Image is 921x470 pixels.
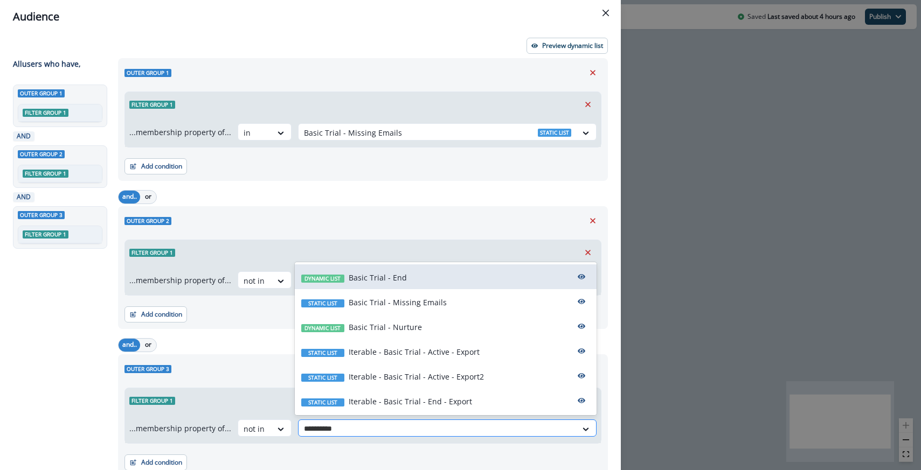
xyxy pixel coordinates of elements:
button: preview [573,293,590,310]
button: Add condition [124,306,187,322]
span: Filter group 1 [129,249,175,257]
button: preview [573,269,590,285]
span: Dynamic list [301,275,344,283]
span: Filter group 1 [23,109,68,117]
p: Basic Trial - Nurture [349,321,422,333]
button: preview [573,392,590,409]
span: Outer group 2 [18,150,65,158]
button: Add condition [124,158,187,174]
button: Remove [579,96,597,113]
button: preview [573,368,590,384]
p: Basic Trial - End [349,272,407,283]
span: Outer group 3 [18,211,65,219]
p: Iterable - Basic Trial - Active - Export [349,346,480,357]
button: and.. [119,191,140,204]
span: Filter group 1 [129,397,175,405]
p: AND [15,131,32,141]
p: Preview dynamic list [542,42,603,50]
p: Iterable - Basic Trial - Active - Export2 [349,371,484,382]
button: or [140,191,156,204]
p: AND [15,192,32,202]
span: Static list [301,374,344,382]
span: Outer group 2 [124,217,171,225]
div: Audience [13,9,608,25]
p: ...membership property of... [129,275,231,286]
button: and.. [119,339,140,352]
span: Static list [301,398,344,406]
p: Iterable - Basic Trial - End - Export [349,396,472,407]
span: Static list [301,299,344,307]
span: Dynamic list [301,324,344,332]
button: Remove [584,65,601,81]
button: preview [573,318,590,334]
button: Remove [584,213,601,229]
span: Filter group 1 [23,230,68,238]
span: Outer group 1 [18,89,65,97]
span: Static list [301,349,344,357]
p: ...membership property of... [129,127,231,138]
button: Close [597,4,614,22]
p: Basic Trial - Missing Emails [349,297,447,308]
button: Preview dynamic list [527,38,608,54]
span: Outer group 1 [124,69,171,77]
button: preview [573,343,590,359]
span: Filter group 1 [129,101,175,109]
span: Outer group 3 [124,365,171,373]
button: or [140,339,156,352]
span: Filter group 1 [23,170,68,178]
p: All user s who have, [13,58,81,69]
p: ...membership property of... [129,423,231,434]
button: Remove [579,244,597,261]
